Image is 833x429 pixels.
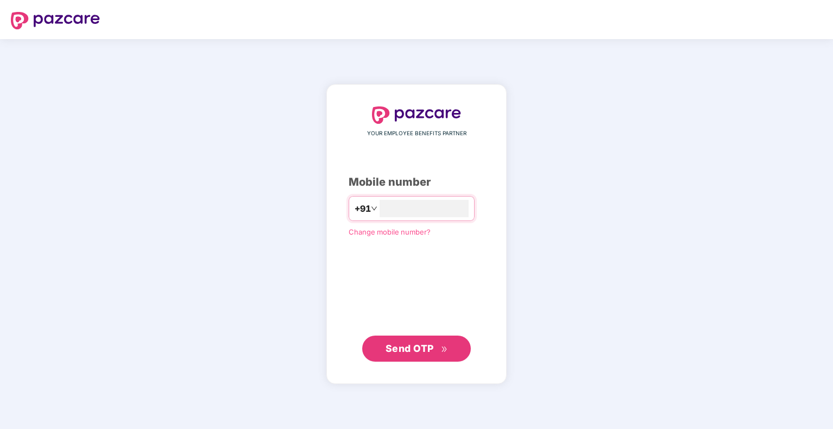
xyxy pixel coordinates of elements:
img: logo [11,12,100,29]
a: Change mobile number? [349,228,431,236]
span: double-right [441,346,448,353]
span: +91 [355,202,371,216]
img: logo [372,106,461,124]
span: YOUR EMPLOYEE BENEFITS PARTNER [367,129,466,138]
span: Send OTP [386,343,434,354]
span: down [371,205,377,212]
button: Send OTPdouble-right [362,336,471,362]
div: Mobile number [349,174,484,191]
